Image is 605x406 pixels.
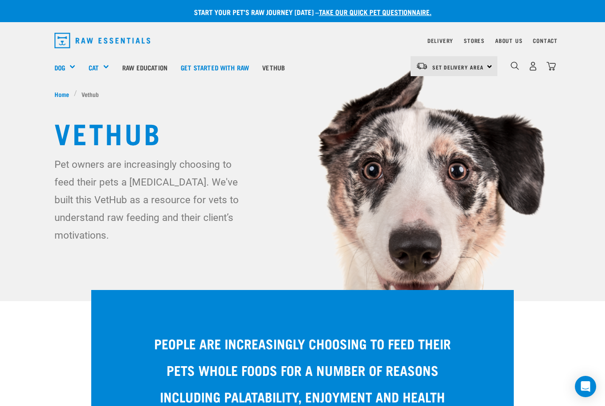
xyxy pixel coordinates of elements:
a: Raw Education [116,50,174,85]
a: Dog [54,62,65,73]
img: Raw Essentials Logo [54,33,150,48]
a: Stores [464,39,485,42]
img: home-icon-1@2x.png [511,62,519,70]
a: take our quick pet questionnaire. [319,10,431,14]
a: About Us [495,39,522,42]
a: Home [54,89,74,99]
img: user.png [528,62,538,71]
span: Set Delivery Area [432,66,484,69]
a: Contact [533,39,558,42]
a: Get started with Raw [174,50,256,85]
nav: breadcrumbs [54,89,551,99]
a: Delivery [427,39,453,42]
a: Cat [89,62,99,73]
img: van-moving.png [416,62,428,70]
img: home-icon@2x.png [547,62,556,71]
div: Open Intercom Messenger [575,376,596,397]
a: Vethub [256,50,291,85]
span: Home [54,89,69,99]
h1: Vethub [54,116,551,148]
nav: dropdown navigation [47,29,558,52]
p: Pet owners are increasingly choosing to feed their pets a [MEDICAL_DATA]. We've built this VetHub... [54,155,253,244]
